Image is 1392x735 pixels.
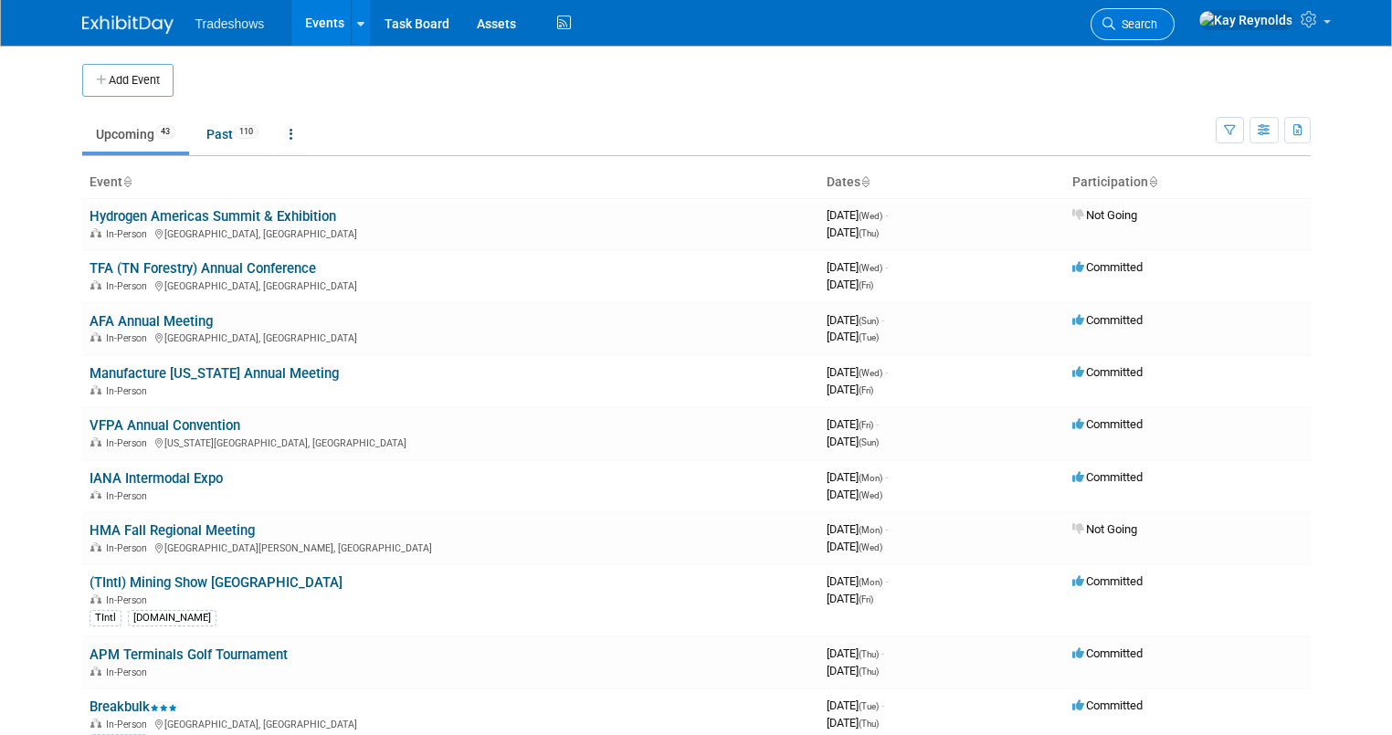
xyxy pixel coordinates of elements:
[827,313,884,327] span: [DATE]
[1198,10,1293,30] img: Kay Reynolds
[859,263,882,273] span: (Wed)
[859,280,873,290] span: (Fri)
[885,365,888,379] span: -
[1072,208,1137,222] span: Not Going
[106,594,153,606] span: In-Person
[90,719,101,728] img: In-Person Event
[881,313,884,327] span: -
[90,522,255,539] a: HMA Fall Regional Meeting
[827,664,879,677] span: [DATE]
[859,594,873,604] span: (Fri)
[90,594,101,604] img: In-Person Event
[155,125,175,139] span: 43
[1072,574,1143,588] span: Committed
[82,117,189,152] a: Upcoming43
[90,698,177,715] a: Breakbulk
[876,417,879,431] span: -
[827,435,879,448] span: [DATE]
[885,260,888,274] span: -
[1072,470,1143,484] span: Committed
[827,365,888,379] span: [DATE]
[827,417,879,431] span: [DATE]
[106,228,153,240] span: In-Person
[82,16,174,34] img: ExhibitDay
[90,385,101,394] img: In-Person Event
[885,574,888,588] span: -
[1091,8,1175,40] a: Search
[106,719,153,730] span: In-Person
[859,542,882,552] span: (Wed)
[106,437,153,449] span: In-Person
[1072,646,1143,660] span: Committed
[90,330,812,344] div: [GEOGRAPHIC_DATA], [GEOGRAPHIC_DATA]
[859,490,882,500] span: (Wed)
[859,316,879,326] span: (Sun)
[90,437,101,446] img: In-Person Event
[106,385,153,397] span: In-Person
[859,211,882,221] span: (Wed)
[90,228,101,237] img: In-Person Event
[859,385,873,395] span: (Fri)
[90,435,812,449] div: [US_STATE][GEOGRAPHIC_DATA], [GEOGRAPHIC_DATA]
[827,646,884,660] span: [DATE]
[859,577,882,587] span: (Mon)
[827,522,888,536] span: [DATE]
[1072,698,1143,712] span: Committed
[82,167,819,198] th: Event
[859,473,882,483] span: (Mon)
[122,174,132,189] a: Sort by Event Name
[90,646,288,663] a: APM Terminals Golf Tournament
[106,280,153,292] span: In-Person
[827,540,882,553] span: [DATE]
[881,698,884,712] span: -
[827,226,879,239] span: [DATE]
[885,470,888,484] span: -
[106,667,153,678] span: In-Person
[90,332,101,341] img: In-Person Event
[90,280,101,289] img: In-Person Event
[90,610,121,626] div: TIntl
[90,365,339,382] a: Manufacture [US_STATE] Annual Meeting
[859,525,882,535] span: (Mon)
[82,64,174,97] button: Add Event
[90,667,101,676] img: In-Person Event
[827,488,882,501] span: [DATE]
[90,313,213,330] a: AFA Annual Meeting
[234,125,258,139] span: 110
[827,470,888,484] span: [DATE]
[1072,522,1137,536] span: Not Going
[90,417,240,434] a: VFPA Annual Convention
[90,278,812,292] div: [GEOGRAPHIC_DATA], [GEOGRAPHIC_DATA]
[1072,417,1143,431] span: Committed
[106,542,153,554] span: In-Person
[90,540,812,554] div: [GEOGRAPHIC_DATA][PERSON_NAME], [GEOGRAPHIC_DATA]
[1115,17,1157,31] span: Search
[1148,174,1157,189] a: Sort by Participation Type
[827,383,873,396] span: [DATE]
[827,330,879,343] span: [DATE]
[827,592,873,605] span: [DATE]
[128,610,216,626] div: [DOMAIN_NAME]
[859,420,873,430] span: (Fri)
[90,542,101,551] img: In-Person Event
[859,719,879,729] span: (Thu)
[195,16,265,31] span: Tradeshows
[1072,313,1143,327] span: Committed
[827,574,888,588] span: [DATE]
[885,522,888,536] span: -
[90,260,316,277] a: TFA (TN Forestry) Annual Conference
[90,470,223,487] a: IANA Intermodal Expo
[819,167,1065,198] th: Dates
[859,332,879,342] span: (Tue)
[90,716,812,730] div: [GEOGRAPHIC_DATA], [GEOGRAPHIC_DATA]
[827,698,884,712] span: [DATE]
[859,437,879,447] span: (Sun)
[106,332,153,344] span: In-Person
[881,646,884,660] span: -
[90,574,343,591] a: (TIntl) Mining Show [GEOGRAPHIC_DATA]
[1065,167,1311,198] th: Participation
[859,701,879,711] span: (Tue)
[106,490,153,502] span: In-Person
[827,716,879,730] span: [DATE]
[859,368,882,378] span: (Wed)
